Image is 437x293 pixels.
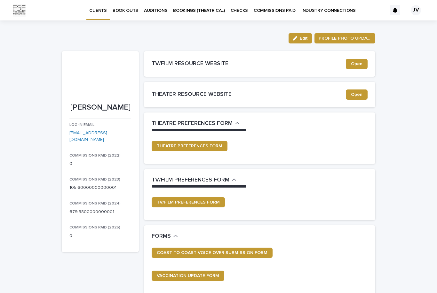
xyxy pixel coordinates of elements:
[69,154,121,158] span: COMMISSIONS PAID (2022)
[300,36,308,41] span: Edit
[69,202,121,205] span: COMMISSIONS PAID (2024)
[152,233,178,240] button: FORMS
[346,59,368,69] a: Open
[152,233,171,240] h2: FORMS
[152,177,229,184] h2: TV/FILM PREFERENCES FORM
[152,60,346,67] h2: TV/FILM RESOURCE WEBSITE
[152,271,224,281] a: VACCINATION UPDATE FORM
[69,131,107,142] a: [EMAIL_ADDRESS][DOMAIN_NAME]
[314,33,375,43] button: PROFILE PHOTO UPDATE
[69,184,131,191] p: 105.60000000000001
[157,200,220,204] span: TV/FILM PREFERENCES FORM
[157,274,219,278] span: VACCINATION UPDATE FORM
[152,120,240,127] button: THEATRE PREFERENCES FORM
[351,92,362,97] span: Open
[152,120,233,127] h2: THEATRE PREFERENCES FORM
[69,103,131,112] p: [PERSON_NAME]
[411,5,421,15] div: JV
[157,251,267,255] span: COAST TO COAST VOICE OVER SUBMISSION FORM
[319,35,371,42] span: PROFILE PHOTO UPDATE
[69,233,131,239] p: 0
[351,62,362,66] span: Open
[13,4,26,17] img: Km9EesSdRbS9ajqhBzyo
[289,33,312,43] button: Edit
[152,248,273,258] a: COAST TO COAST VOICE OVER SUBMISSION FORM
[152,197,225,207] a: TV/FILM PREFERENCES FORM
[152,141,227,151] a: THEATRE PREFERENCES FORM
[152,177,236,184] button: TV/FILM PREFERENCES FORM
[69,226,120,229] span: COMMISSIONS PAID (2025)
[69,123,94,127] span: LOG-IN EMAIL
[346,89,368,100] a: Open
[157,144,222,148] span: THEATRE PREFERENCES FORM
[69,178,120,181] span: COMMISSIONS PAID (2023)
[69,209,131,215] p: 679.3800000000001
[69,160,131,167] p: 0
[152,91,346,98] h2: THEATER RESOURCE WEBSITE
